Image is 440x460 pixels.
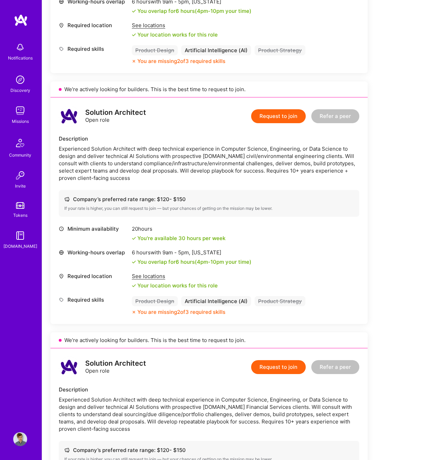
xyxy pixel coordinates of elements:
[132,33,136,37] i: icon Check
[132,282,218,289] div: Your location works for this role
[3,243,37,250] div: [DOMAIN_NAME]
[132,59,136,63] i: icon CloseOrange
[59,250,64,255] i: icon World
[14,14,28,26] img: logo
[132,272,218,280] div: See locations
[132,236,136,240] i: icon Check
[311,360,359,374] button: Refer a peer
[85,109,146,124] div: Open role
[59,249,128,256] div: Working-hours overlap
[59,23,64,28] i: icon Location
[59,226,64,231] i: icon Clock
[137,308,225,316] div: You are missing 2 of 3 required skills
[132,235,225,242] div: You're available 30 hours per week
[132,260,136,264] i: icon Check
[50,81,368,97] div: We’re actively looking for builders. This is the best time to request to join.
[255,296,305,306] div: Product Strategy
[251,360,306,374] button: Request to join
[85,360,146,374] div: Open role
[12,135,29,151] img: Community
[59,297,64,302] i: icon Tag
[132,225,225,232] div: 20 hours
[311,109,359,123] button: Refer a peer
[10,87,30,94] div: Discovery
[161,249,192,256] span: 9am - 5pm ,
[59,46,64,51] i: icon Tag
[13,432,27,446] img: User Avatar
[64,447,70,453] i: icon Cash
[59,272,128,280] div: Required location
[59,22,128,29] div: Required location
[132,45,178,55] div: Product Design
[59,45,128,53] div: Required skills
[59,225,128,232] div: Minimum availability
[251,109,306,123] button: Request to join
[132,249,251,256] div: 6 hours with [US_STATE]
[12,118,29,125] div: Missions
[59,296,128,303] div: Required skills
[64,196,354,203] div: Company’s preferred rate range: $ 120 - $ 150
[13,168,27,182] img: Invite
[59,135,359,142] div: Description
[13,73,27,87] img: discovery
[197,259,224,265] span: 4pm - 10pm
[59,145,359,182] div: Experienced Solution Architect with deep technical experience in Computer Science, Engineering, o...
[137,57,225,65] div: You are missing 2 of 3 required skills
[59,106,80,127] img: logo
[16,202,24,209] img: tokens
[255,45,305,55] div: Product Strategy
[59,396,359,433] div: Experienced Solution Architect with deep technical experience in Computer Science, Engineering, o...
[64,206,354,211] div: If your rate is higher, you can still request to join — but your chances of getting on the missio...
[64,197,70,202] i: icon Cash
[181,296,251,306] div: Artificial Intelligence (AI)
[85,360,146,367] div: Solution Architect
[59,386,359,393] div: Description
[9,151,31,159] div: Community
[8,54,33,62] div: Notifications
[132,22,218,29] div: See locations
[15,182,26,190] div: Invite
[132,9,136,13] i: icon Check
[137,258,251,265] div: You overlap for 6 hours ( your time)
[85,109,146,116] div: Solution Architect
[11,432,29,446] a: User Avatar
[137,7,251,15] div: You overlap for 6 hours ( your time)
[132,310,136,314] i: icon CloseOrange
[197,8,224,14] span: 4pm - 10pm
[13,212,27,219] div: Tokens
[59,357,80,378] img: logo
[13,229,27,243] img: guide book
[132,31,218,38] div: Your location works for this role
[59,273,64,279] i: icon Location
[132,296,178,306] div: Product Design
[50,332,368,348] div: We’re actively looking for builders. This is the best time to request to join.
[13,40,27,54] img: bell
[64,446,354,454] div: Company’s preferred rate range: $ 120 - $ 150
[13,104,27,118] img: teamwork
[132,284,136,288] i: icon Check
[181,45,251,55] div: Artificial Intelligence (AI)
